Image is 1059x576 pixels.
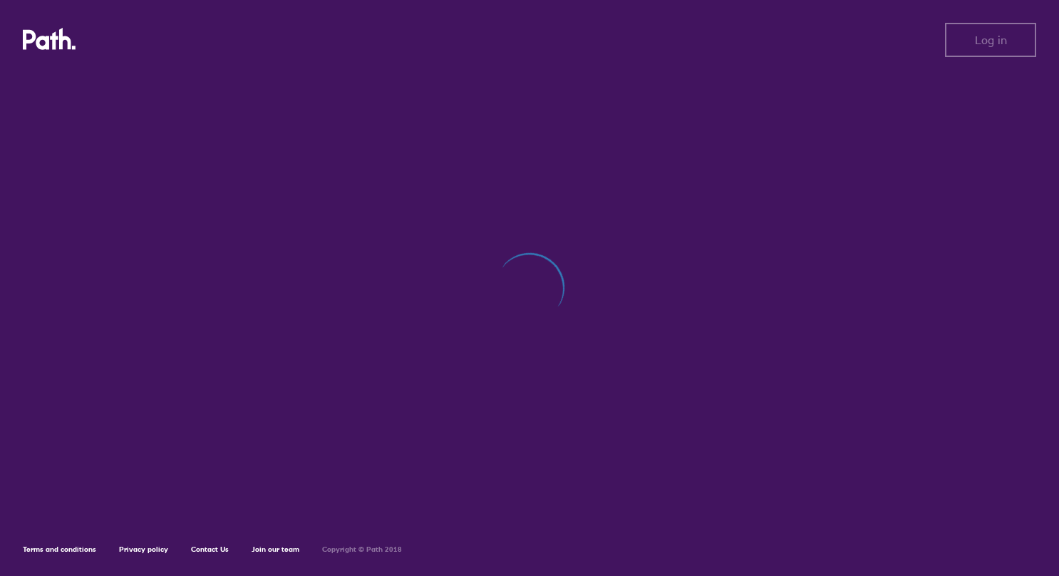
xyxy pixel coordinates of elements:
[23,545,96,554] a: Terms and conditions
[322,545,402,554] h6: Copyright © Path 2018
[945,23,1036,57] button: Log in
[119,545,168,554] a: Privacy policy
[252,545,299,554] a: Join our team
[191,545,229,554] a: Contact Us
[975,34,1007,46] span: Log in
